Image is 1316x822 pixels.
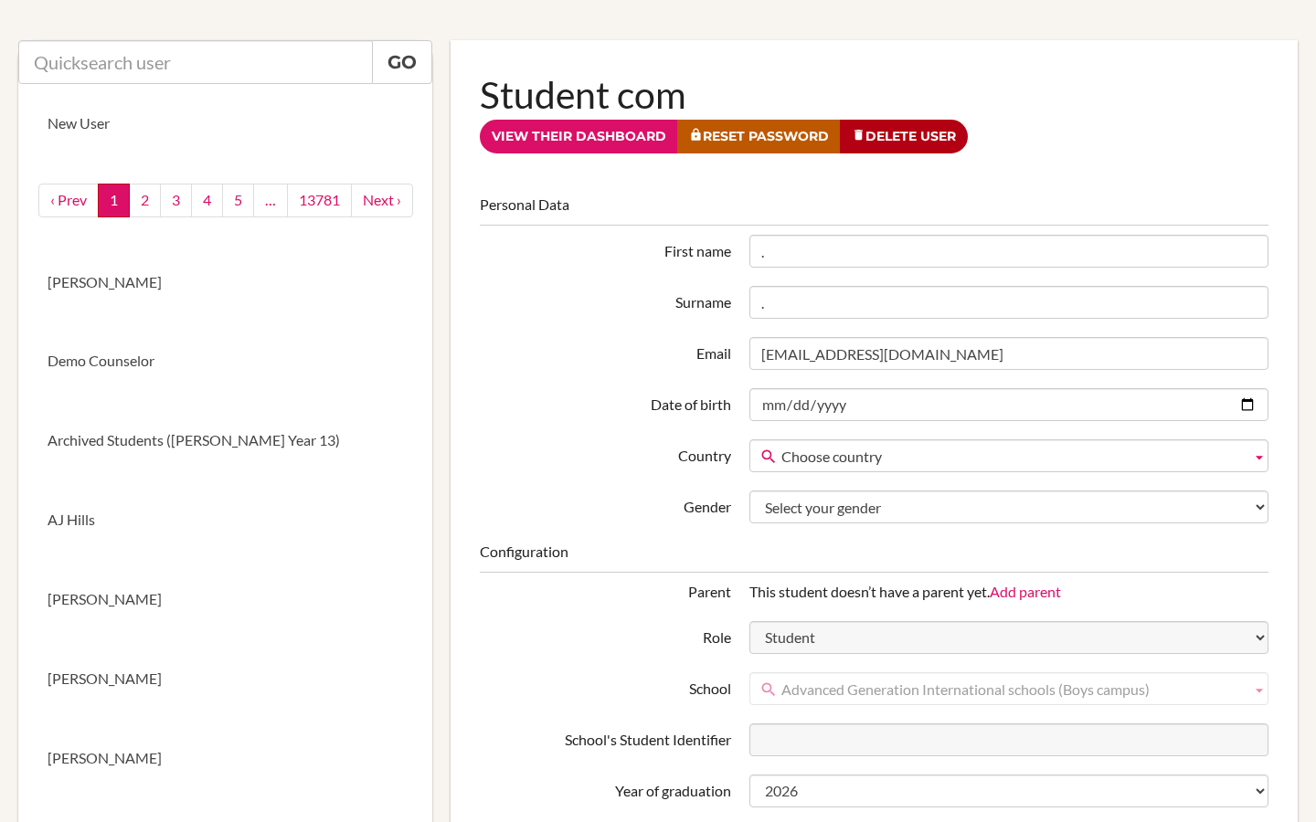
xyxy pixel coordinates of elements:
a: … [253,184,288,217]
a: [PERSON_NAME] [18,560,432,639]
a: View their dashboard [480,120,678,153]
label: Date of birth [471,388,739,416]
a: Reset Password [677,120,841,153]
a: Archived Students ([PERSON_NAME] Year 13) [18,401,432,480]
label: Email [471,337,739,364]
a: 13781 [287,184,352,217]
a: Delete User [840,120,968,153]
a: [PERSON_NAME] [18,719,432,798]
label: First name [471,235,739,262]
span: Choose country [781,440,1244,473]
label: Role [471,621,739,648]
span: Advanced Generation International schools (Boys campus) [781,673,1244,706]
a: 1 [98,184,130,217]
a: 2 [129,184,161,217]
label: School [471,672,739,700]
a: [PERSON_NAME] [18,243,432,322]
a: next [351,184,413,217]
label: Surname [471,286,739,313]
label: Year of graduation [471,775,739,802]
a: Add parent [990,583,1061,600]
a: AJ Hills [18,480,432,560]
legend: Personal Data [480,195,1268,226]
div: This student doesn’t have a parent yet. [740,582,1278,603]
h1: Student com [480,69,1268,120]
a: Demo Counselor [18,321,432,401]
a: New User [18,84,432,163]
label: Gender [471,490,739,518]
a: 5 [222,184,254,217]
legend: Configuration [480,542,1268,573]
label: Country [471,439,739,467]
a: 3 [160,184,192,217]
div: Parent [471,582,739,603]
a: Go [372,40,432,84]
a: ‹ Prev [38,184,99,217]
input: Quicksearch user [18,40,373,84]
a: [PERSON_NAME] [18,639,432,719]
label: School's Student Identifier [471,723,739,751]
a: 4 [191,184,223,217]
